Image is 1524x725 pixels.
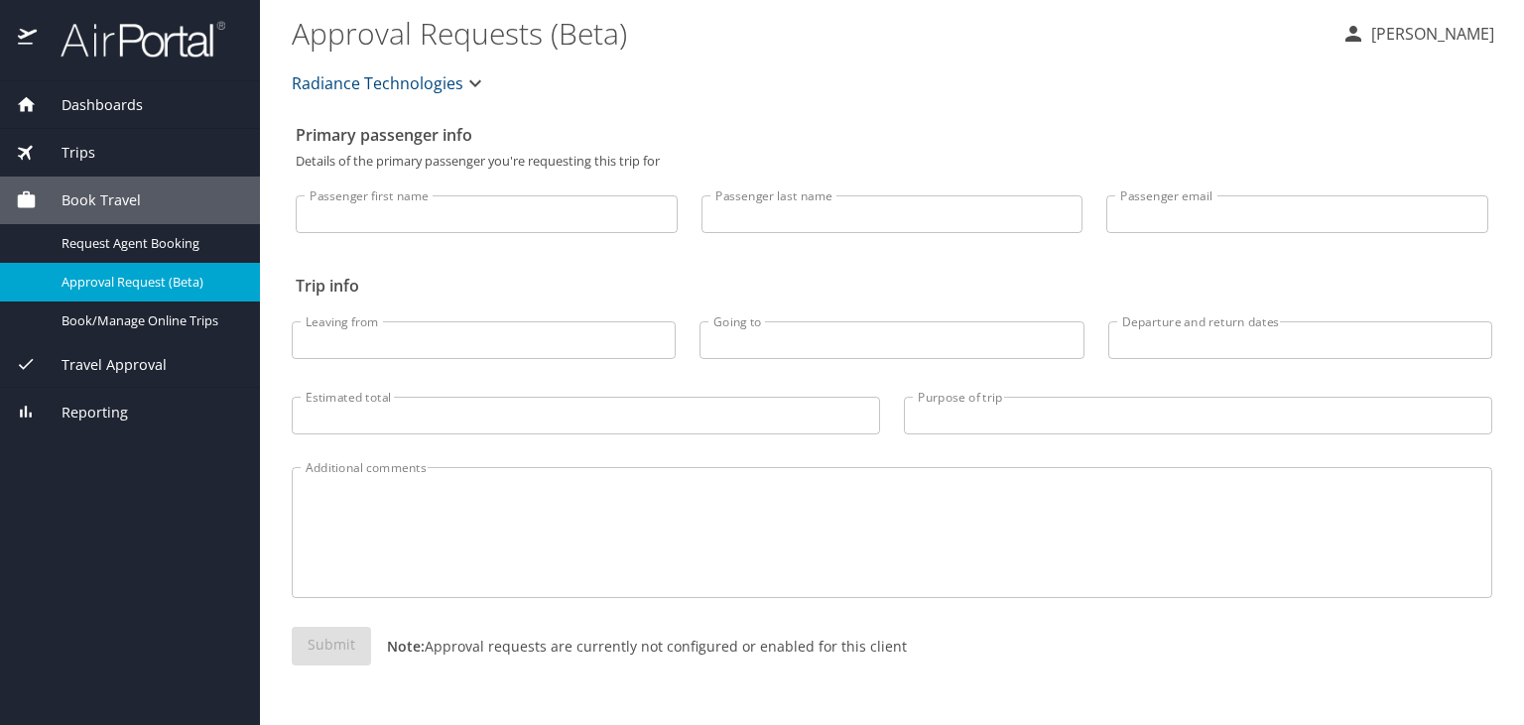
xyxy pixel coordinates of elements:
span: Request Agent Booking [62,234,236,253]
img: icon-airportal.png [18,20,39,59]
span: Book Travel [37,189,141,211]
span: Travel Approval [37,354,167,376]
strong: Note: [387,637,425,656]
p: Approval requests are currently not configured or enabled for this client [371,636,907,657]
button: [PERSON_NAME] [1333,16,1502,52]
p: Details of the primary passenger you're requesting this trip for [296,155,1488,168]
span: Dashboards [37,94,143,116]
h2: Trip info [296,270,1488,302]
h1: Approval Requests (Beta) [292,2,1326,63]
span: Radiance Technologies [292,69,463,97]
span: Book/Manage Online Trips [62,311,236,330]
span: Approval Request (Beta) [62,273,236,292]
img: airportal-logo.png [39,20,225,59]
p: [PERSON_NAME] [1365,22,1494,46]
h2: Primary passenger info [296,119,1488,151]
span: Reporting [37,402,128,423]
button: Radiance Technologies [284,63,495,103]
span: Trips [37,142,95,164]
